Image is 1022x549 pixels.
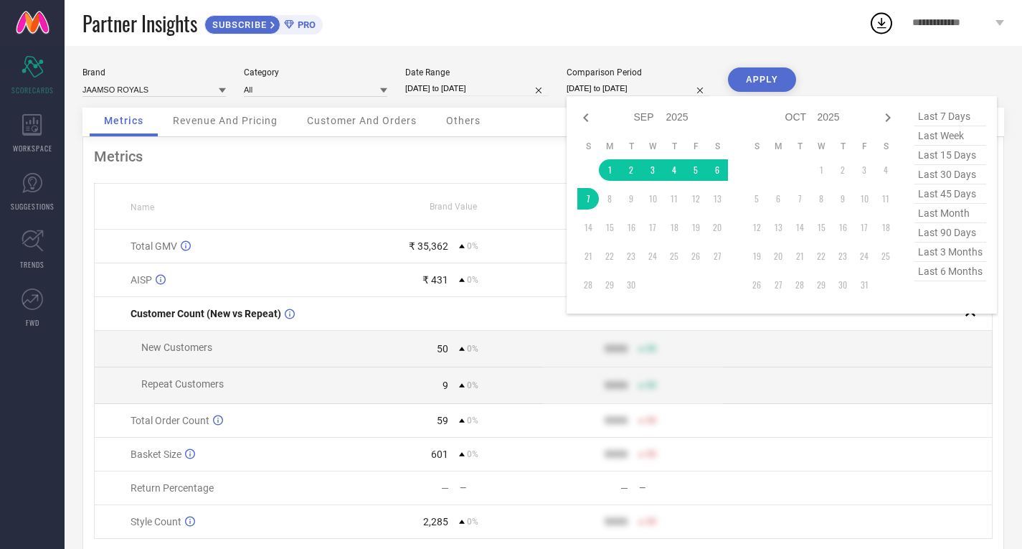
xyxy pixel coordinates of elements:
[131,202,154,212] span: Name
[853,188,875,210] td: Fri Oct 10 2025
[82,9,197,38] span: Partner Insights
[663,245,685,267] td: Thu Sep 25 2025
[914,107,986,126] span: last 7 days
[810,245,832,267] td: Wed Oct 22 2025
[599,217,620,238] td: Mon Sep 15 2025
[642,217,663,238] td: Wed Sep 17 2025
[767,274,789,296] td: Mon Oct 27 2025
[11,201,55,212] span: SUGGESTIONS
[914,223,986,243] span: last 90 days
[467,380,478,390] span: 0%
[746,217,767,238] td: Sun Oct 12 2025
[869,10,894,36] div: Open download list
[94,148,993,165] div: Metrics
[706,188,728,210] td: Sat Sep 13 2025
[789,245,810,267] td: Tue Oct 21 2025
[131,449,181,460] span: Basket Size
[82,67,226,78] div: Brand
[767,188,789,210] td: Mon Oct 06 2025
[567,81,710,96] input: Select comparison period
[810,217,832,238] td: Wed Oct 15 2025
[11,85,54,95] span: SCORECARDS
[853,245,875,267] td: Fri Oct 24 2025
[577,109,595,126] div: Previous month
[441,482,449,494] div: —
[26,317,39,328] span: FWD
[620,482,628,494] div: —
[810,159,832,181] td: Wed Oct 01 2025
[706,159,728,181] td: Sat Sep 06 2025
[605,415,628,426] div: 9999
[605,380,628,391] div: 9999
[405,81,549,96] input: Select date range
[875,141,896,152] th: Saturday
[746,141,767,152] th: Sunday
[620,274,642,296] td: Tue Sep 30 2025
[577,217,599,238] td: Sun Sep 14 2025
[437,415,448,426] div: 59
[205,19,270,30] span: SUBSCRIBE
[620,188,642,210] td: Tue Sep 09 2025
[437,343,448,355] div: 50
[875,217,896,238] td: Sat Oct 18 2025
[567,67,710,78] div: Comparison Period
[620,245,642,267] td: Tue Sep 23 2025
[131,482,214,494] span: Return Percentage
[577,245,599,267] td: Sun Sep 21 2025
[423,516,448,527] div: 2,285
[832,141,853,152] th: Thursday
[646,517,656,527] span: 50
[767,141,789,152] th: Monday
[767,217,789,238] td: Mon Oct 13 2025
[467,416,478,426] span: 0%
[173,115,278,126] span: Revenue And Pricing
[599,245,620,267] td: Mon Sep 22 2025
[577,188,599,210] td: Sun Sep 07 2025
[914,184,986,204] span: last 45 days
[104,115,143,126] span: Metrics
[405,67,549,78] div: Date Range
[620,159,642,181] td: Tue Sep 02 2025
[685,159,706,181] td: Fri Sep 05 2025
[685,141,706,152] th: Friday
[832,274,853,296] td: Thu Oct 30 2025
[620,217,642,238] td: Tue Sep 16 2025
[605,516,628,527] div: 9999
[685,217,706,238] td: Fri Sep 19 2025
[307,115,417,126] span: Customer And Orders
[642,141,663,152] th: Wednesday
[605,343,628,355] div: 9999
[706,141,728,152] th: Saturday
[599,159,620,181] td: Mon Sep 01 2025
[204,11,323,34] a: SUBSCRIBEPRO
[620,141,642,152] th: Tuesday
[131,308,281,319] span: Customer Count (New vs Repeat)
[141,342,212,353] span: New Customers
[467,344,478,354] span: 0%
[642,245,663,267] td: Wed Sep 24 2025
[646,416,656,426] span: 50
[789,274,810,296] td: Tue Oct 28 2025
[789,188,810,210] td: Tue Oct 07 2025
[409,240,448,252] div: ₹ 35,362
[13,143,52,154] span: WORKSPACE
[853,141,875,152] th: Friday
[422,274,448,286] div: ₹ 431
[599,274,620,296] td: Mon Sep 29 2025
[294,19,316,30] span: PRO
[577,141,599,152] th: Sunday
[446,115,481,126] span: Others
[642,188,663,210] td: Wed Sep 10 2025
[467,449,478,459] span: 0%
[646,380,656,390] span: 50
[832,188,853,210] td: Thu Oct 09 2025
[789,217,810,238] td: Tue Oct 14 2025
[639,483,722,493] div: —
[642,159,663,181] td: Wed Sep 03 2025
[431,449,448,460] div: 601
[789,141,810,152] th: Tuesday
[706,245,728,267] td: Sat Sep 27 2025
[467,275,478,285] span: 0%
[914,165,986,184] span: last 30 days
[685,188,706,210] td: Fri Sep 12 2025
